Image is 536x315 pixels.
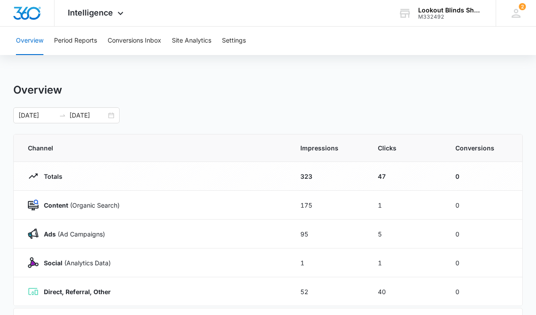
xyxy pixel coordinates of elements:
td: 5 [367,220,445,248]
td: 1 [367,248,445,277]
button: Period Reports [54,27,97,55]
td: 40 [367,277,445,306]
img: Social [28,257,39,268]
button: Conversions Inbox [108,27,161,55]
strong: Content [44,201,68,209]
span: Channel [28,143,279,153]
td: 0 [445,191,522,220]
span: 2 [519,3,526,10]
h1: Overview [13,83,62,97]
strong: Direct, Referral, Other [44,288,111,295]
button: Site Analytics [172,27,211,55]
td: 0 [445,162,522,191]
p: (Analytics Data) [39,258,111,268]
p: Totals [39,172,62,181]
p: (Organic Search) [39,201,120,210]
td: 52 [290,277,367,306]
td: 0 [445,248,522,277]
input: End date [70,110,106,120]
strong: Social [44,259,62,267]
img: Content [28,200,39,210]
span: Conversions [455,143,508,153]
span: to [59,112,66,119]
input: Start date [19,110,55,120]
button: Settings [222,27,246,55]
img: Ads [28,228,39,239]
td: 1 [290,248,367,277]
span: Clicks [378,143,434,153]
td: 323 [290,162,367,191]
span: Intelligence [68,8,113,17]
div: notifications count [519,3,526,10]
p: (Ad Campaigns) [39,229,105,239]
div: account id [418,14,483,20]
div: account name [418,7,483,14]
span: Impressions [300,143,357,153]
strong: Ads [44,230,56,238]
span: swap-right [59,112,66,119]
button: Overview [16,27,43,55]
td: 95 [290,220,367,248]
td: 47 [367,162,445,191]
td: 1 [367,191,445,220]
td: 175 [290,191,367,220]
td: 0 [445,277,522,306]
td: 0 [445,220,522,248]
